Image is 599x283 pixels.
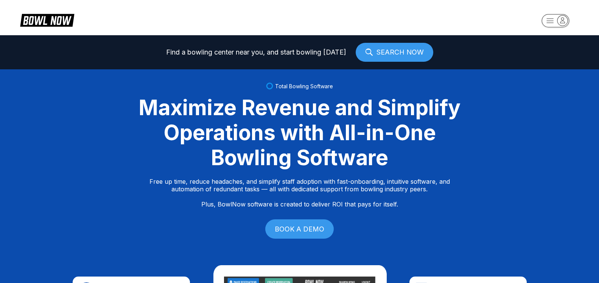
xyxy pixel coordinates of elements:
[166,48,346,56] span: Find a bowling center near you, and start bowling [DATE]
[149,178,450,208] p: Free up time, reduce headaches, and simplify staff adoption with fast-onboarding, intuitive softw...
[129,95,470,170] div: Maximize Revenue and Simplify Operations with All-in-One Bowling Software
[265,219,334,239] a: BOOK A DEMO
[275,83,333,89] span: Total Bowling Software
[356,43,433,62] a: SEARCH NOW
